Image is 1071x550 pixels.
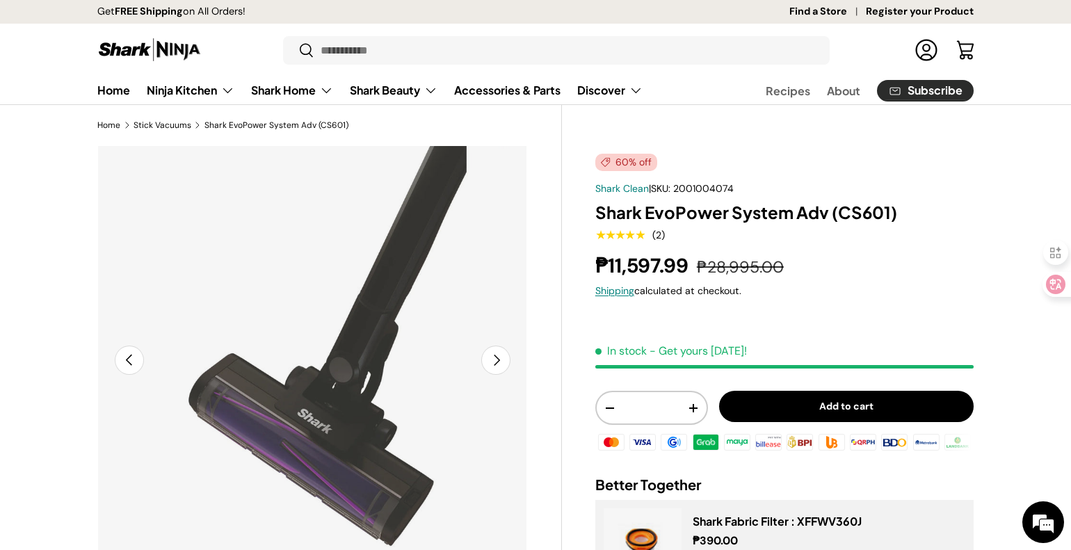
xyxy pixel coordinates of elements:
[697,257,784,277] s: ₱28,995.00
[138,76,243,104] summary: Ninja Kitchen
[879,432,910,453] img: bdo
[595,284,974,298] div: calculated at checkout.
[942,432,973,453] img: landbank
[595,252,692,279] strong: ₱11,597.99
[596,432,627,453] img: master
[243,76,341,104] summary: Shark Home
[204,121,348,129] a: Shark EvoPower System Adv (CS601)
[877,80,974,102] a: Subscribe
[673,182,734,195] span: 2001004074
[134,121,191,129] a: Stick Vacuums
[341,76,446,104] summary: Shark Beauty
[766,77,810,104] a: Recipes
[649,182,734,195] span: |
[595,202,974,223] h1: Shark EvoPower System Adv (CS601)
[784,432,815,453] img: bpi
[97,76,643,104] nav: Primary
[454,76,561,104] a: Accessories & Parts
[115,5,183,17] strong: FREE Shipping
[228,7,261,40] div: Minimize live chat window
[722,432,752,453] img: maya
[595,182,649,195] a: Shark Clean
[595,475,974,494] h2: Better Together
[691,432,721,453] img: grabpay
[908,85,963,96] span: Subscribe
[659,432,689,453] img: gcash
[789,4,866,19] a: Find a Store
[595,284,634,297] a: Shipping
[97,119,562,131] nav: Breadcrumbs
[650,343,747,358] p: - Get yours [DATE]!
[848,432,878,453] img: qrph
[595,343,647,358] span: In stock
[651,182,670,195] span: SKU:
[753,432,784,453] img: billease
[595,229,645,241] div: 5.0 out of 5.0 stars
[7,380,265,428] textarea: Type your message and hit 'Enter'
[816,432,847,453] img: ubp
[693,514,862,528] a: Shark Fabric Filter : XFFWV360J
[719,391,974,422] button: Add to cart
[595,228,645,242] span: ★★★★★
[595,154,657,171] span: 60% off
[97,4,245,19] p: Get on All Orders!
[627,432,658,453] img: visa
[97,36,202,63] img: Shark Ninja Philippines
[652,230,665,241] div: (2)
[732,76,974,104] nav: Secondary
[81,175,192,316] span: We're online!
[97,76,130,104] a: Home
[827,77,860,104] a: About
[72,78,234,96] div: Chat with us now
[866,4,974,19] a: Register your Product
[910,432,941,453] img: metrobank
[97,121,120,129] a: Home
[569,76,651,104] summary: Discover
